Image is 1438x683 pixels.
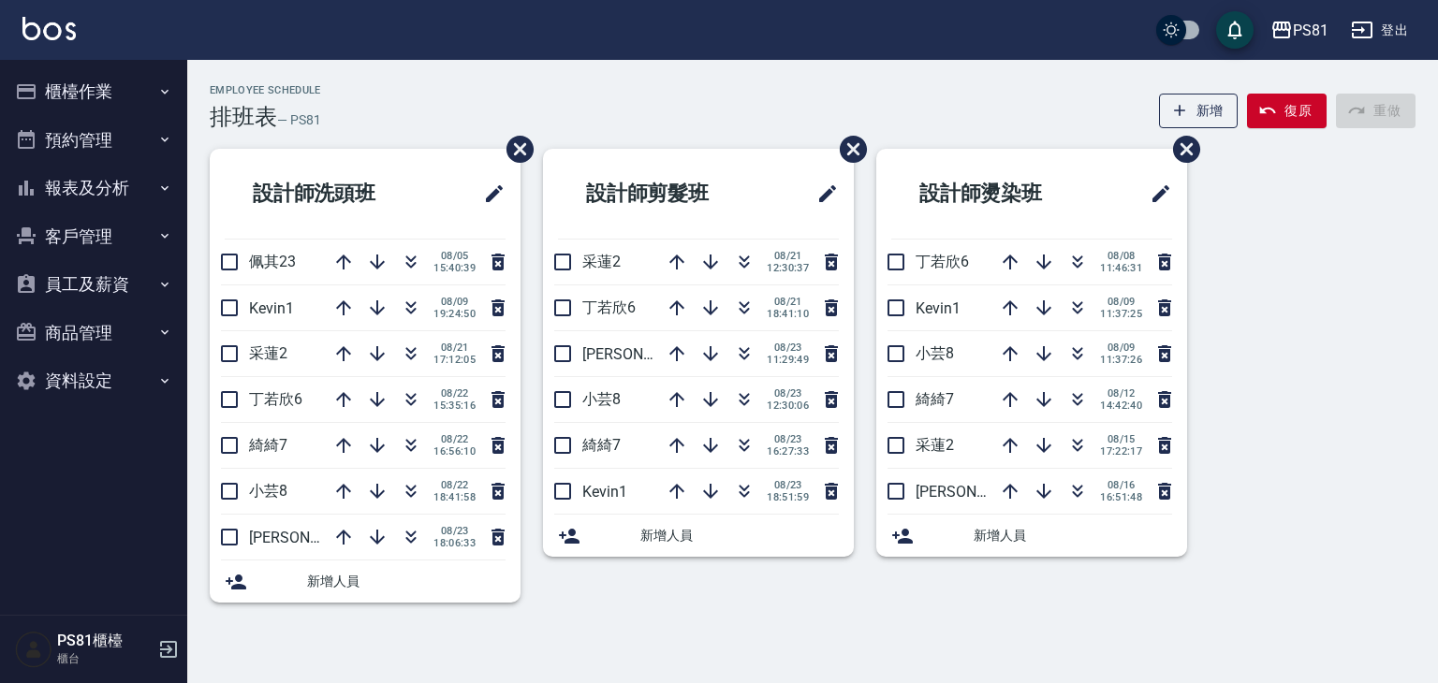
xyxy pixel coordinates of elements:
span: [PERSON_NAME]3 [582,345,703,363]
span: 佩其23 [249,253,296,270]
span: 15:35:16 [433,400,476,412]
span: 11:46:31 [1100,262,1142,274]
span: 修改班表的標題 [805,171,839,216]
span: 采蓮2 [249,344,287,362]
button: 新增 [1159,94,1239,128]
p: 櫃台 [57,650,153,667]
h3: 排班表 [210,104,277,130]
span: 11:29:49 [767,354,809,366]
span: 新增人員 [974,526,1172,545]
span: 12:30:37 [767,262,809,274]
span: 11:37:26 [1100,354,1142,366]
button: 客戶管理 [7,212,180,261]
span: 08/22 [433,433,476,445]
div: 新增人員 [876,515,1187,557]
span: 18:06:33 [433,537,476,549]
span: 08/09 [1100,341,1142,354]
span: 16:27:33 [767,445,809,458]
span: 08/09 [433,296,476,308]
span: 刪除班表 [826,122,870,177]
span: 12:30:06 [767,400,809,412]
span: 08/23 [767,479,809,491]
h2: 設計師剪髮班 [558,160,770,227]
span: 18:41:10 [767,308,809,320]
button: 員工及薪資 [7,260,180,309]
span: 綺綺7 [916,390,954,408]
span: 綺綺7 [249,436,287,454]
span: 小芸8 [582,390,621,408]
button: 報表及分析 [7,164,180,212]
span: 11:37:25 [1100,308,1142,320]
span: [PERSON_NAME]3 [916,483,1036,501]
span: 丁若欣6 [582,298,636,316]
span: 08/23 [767,387,809,400]
button: PS81 [1263,11,1336,50]
span: 刪除班表 [1159,122,1203,177]
span: 18:41:58 [433,491,476,503]
span: 08/21 [767,250,809,262]
button: 櫃檯作業 [7,67,180,116]
span: 08/23 [767,341,809,354]
div: PS81 [1293,19,1328,42]
span: 丁若欣6 [249,390,302,408]
span: 新增人員 [307,572,506,591]
span: 08/09 [1100,296,1142,308]
span: 小芸8 [916,344,954,362]
span: [PERSON_NAME]3 [249,529,370,546]
span: 小芸8 [249,482,287,500]
span: 修改班表的標題 [472,171,506,216]
span: 采蓮2 [582,253,621,270]
button: 復原 [1247,94,1327,128]
span: 16:56:10 [433,445,476,458]
div: 新增人員 [210,560,521,603]
button: 商品管理 [7,309,180,357]
span: 08/12 [1100,387,1142,400]
span: 08/21 [767,296,809,308]
span: 丁若欣6 [916,253,969,270]
span: 綺綺7 [582,436,621,454]
span: Kevin1 [916,299,961,317]
span: Kevin1 [582,483,627,501]
span: 08/23 [767,433,809,445]
span: 14:42:40 [1100,400,1142,412]
span: 08/22 [433,479,476,491]
h2: Employee Schedule [210,84,321,96]
h2: 設計師洗頭班 [225,160,437,227]
button: 登出 [1343,13,1416,48]
span: 19:24:50 [433,308,476,320]
img: Logo [22,17,76,40]
span: 08/21 [433,341,476,354]
span: Kevin1 [249,299,294,317]
button: 預約管理 [7,116,180,165]
button: save [1216,11,1254,49]
span: 08/08 [1100,250,1142,262]
div: 新增人員 [543,515,854,557]
span: 08/05 [433,250,476,262]
button: 資料設定 [7,356,180,405]
span: 17:12:05 [433,354,476,366]
span: 采蓮2 [916,436,954,454]
span: 08/15 [1100,433,1142,445]
span: 08/23 [433,525,476,537]
span: 17:22:17 [1100,445,1142,458]
span: 修改班表的標題 [1138,171,1172,216]
h2: 設計師燙染班 [891,160,1104,227]
span: 15:40:39 [433,262,476,274]
h6: — PS81 [277,110,321,130]
span: 刪除班表 [492,122,536,177]
img: Person [15,631,52,668]
span: 16:51:48 [1100,491,1142,503]
h5: PS81櫃檯 [57,632,153,650]
span: 08/16 [1100,479,1142,491]
span: 08/22 [433,387,476,400]
span: 新增人員 [640,526,839,545]
span: 18:51:59 [767,491,809,503]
